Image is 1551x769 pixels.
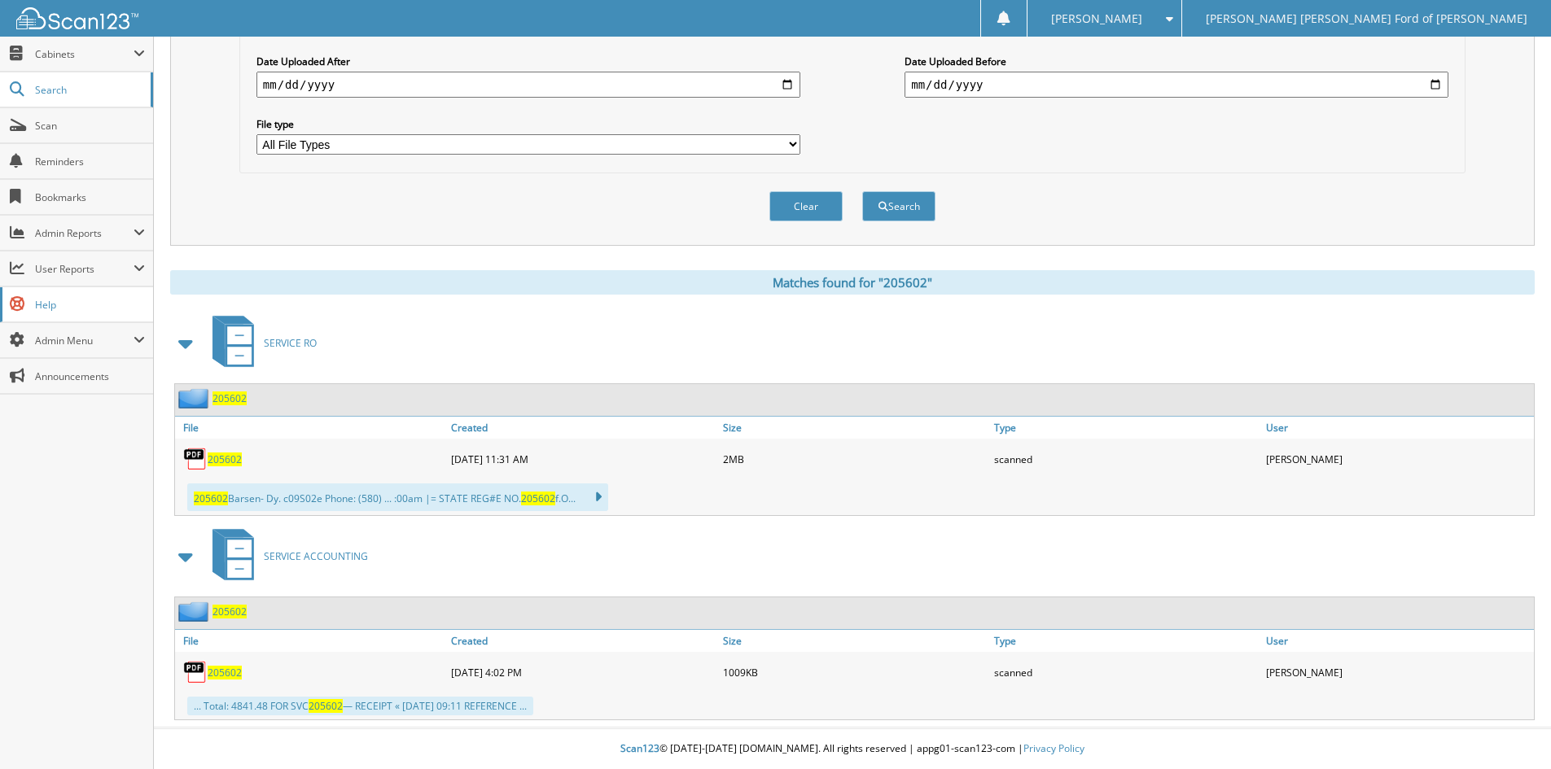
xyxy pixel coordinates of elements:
a: 205602 [212,391,247,405]
div: scanned [990,443,1262,475]
img: scan123-logo-white.svg [16,7,138,29]
div: [PERSON_NAME] [1262,443,1534,475]
label: Date Uploaded Before [905,55,1448,68]
span: [PERSON_NAME] [1051,14,1142,24]
a: Size [719,630,991,652]
a: SERVICE ACCOUNTING [203,524,368,588]
img: folder2.png [178,388,212,409]
div: [DATE] 4:02 PM [447,656,719,688]
div: 1009KB [719,656,991,688]
span: Scan [35,119,145,133]
span: Help [35,298,145,312]
a: Privacy Policy [1023,741,1084,755]
span: User Reports [35,262,134,276]
img: PDF.png [183,660,208,684]
span: 205602 [309,699,343,713]
label: File type [256,117,800,131]
span: SERVICE RO [264,336,317,350]
div: Barsen- Dy. c09S02e Phone: (580) ... :00am |= STATE REG#E NO. f.O... [187,483,608,511]
span: [PERSON_NAME] [PERSON_NAME] Ford of [PERSON_NAME] [1206,14,1527,24]
a: 205602 [208,666,242,679]
img: PDF.png [183,447,208,471]
a: Type [990,417,1262,439]
button: Clear [769,191,843,221]
a: User [1262,417,1534,439]
span: SERVICE ACCOUNTING [264,549,368,563]
input: end [905,72,1448,98]
a: File [175,630,447,652]
div: © [DATE]-[DATE] [DOMAIN_NAME]. All rights reserved | appg01-scan123-com | [154,729,1551,769]
a: File [175,417,447,439]
span: 205602 [521,492,555,505]
a: 205602 [208,452,242,466]
div: Matches found for "205602" [170,270,1535,295]
div: 2MB [719,443,991,475]
a: Size [719,417,991,439]
span: Admin Reports [35,226,134,240]
span: Scan123 [620,741,659,755]
a: 205602 [212,605,247,618]
div: ... Total: 4841.48 FOR SVC — RECEIPT « [DATE] 09:11 REFERENCE ... [187,697,533,715]
a: Type [990,630,1262,652]
a: Created [447,630,719,652]
span: Search [35,83,142,97]
span: Admin Menu [35,334,134,347]
span: Cabinets [35,47,134,61]
a: User [1262,630,1534,652]
span: Bookmarks [35,190,145,204]
img: folder2.png [178,601,212,622]
iframe: Chat Widget [1470,691,1551,769]
span: Reminders [35,155,145,168]
button: Search [862,191,935,221]
input: start [256,72,800,98]
a: SERVICE RO [203,311,317,375]
span: Announcements [35,369,145,383]
div: scanned [990,656,1262,688]
span: 205602 [194,492,228,505]
div: [DATE] 11:31 AM [447,443,719,475]
a: Created [447,417,719,439]
label: Date Uploaded After [256,55,800,68]
div: [PERSON_NAME] [1262,656,1534,688]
